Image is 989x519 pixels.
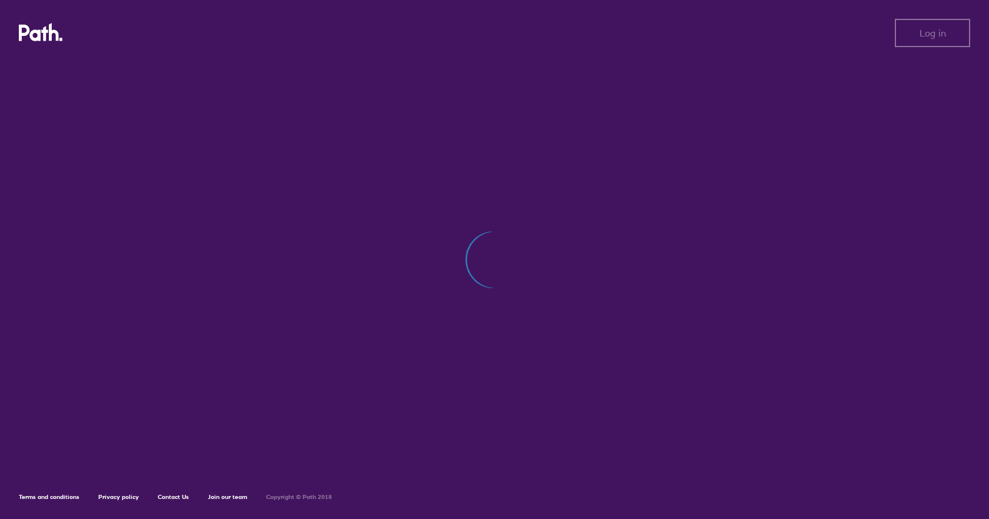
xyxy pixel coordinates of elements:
[208,493,247,501] a: Join our team
[158,493,189,501] a: Contact Us
[98,493,139,501] a: Privacy policy
[895,19,970,47] button: Log in
[266,494,332,501] h6: Copyright © Path 2018
[19,493,79,501] a: Terms and conditions
[920,28,946,38] span: Log in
